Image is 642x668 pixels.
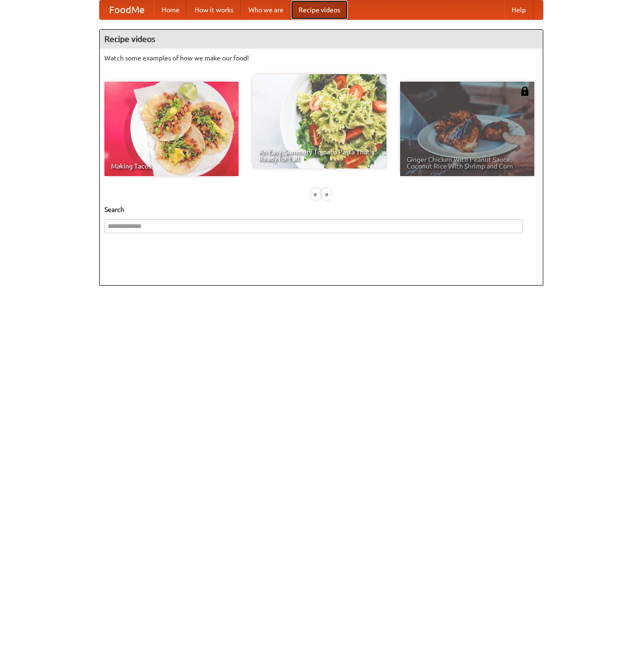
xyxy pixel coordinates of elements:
a: FoodMe [100,0,154,19]
span: An Easy, Summery Tomato Pasta That's Ready for Fall [259,149,380,162]
span: Making Tacos [111,163,232,169]
h5: Search [104,205,538,214]
h4: Recipe videos [100,30,543,49]
a: An Easy, Summery Tomato Pasta That's Ready for Fall [252,74,386,169]
div: » [322,188,331,200]
a: Making Tacos [104,82,239,176]
div: « [311,188,320,200]
a: Help [504,0,533,19]
a: Who we are [241,0,291,19]
a: How it works [187,0,241,19]
a: Home [154,0,187,19]
img: 483408.png [520,86,530,96]
a: Recipe videos [291,0,348,19]
p: Watch some examples of how we make our food! [104,53,538,63]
